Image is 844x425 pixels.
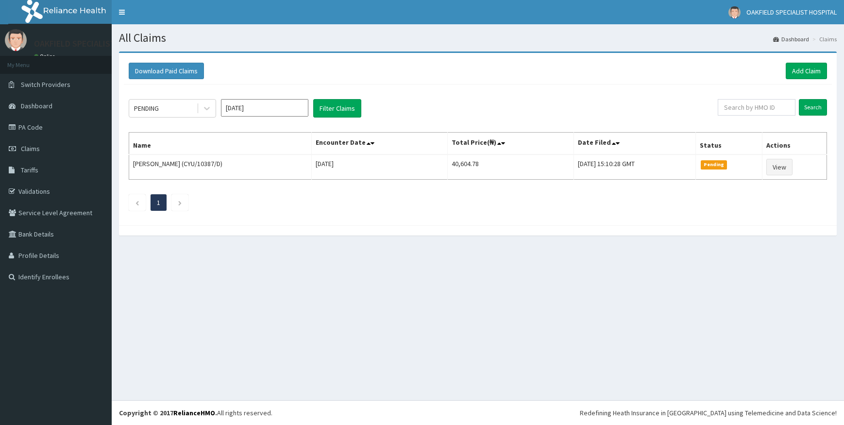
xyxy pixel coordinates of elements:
[448,133,574,155] th: Total Price(₦)
[178,198,182,207] a: Next page
[21,80,70,89] span: Switch Providers
[786,63,827,79] a: Add Claim
[129,154,312,180] td: [PERSON_NAME] (CYU/10387/D)
[311,154,447,180] td: [DATE]
[799,99,827,116] input: Search
[21,102,52,110] span: Dashboard
[580,408,837,418] div: Redefining Heath Insurance in [GEOGRAPHIC_DATA] using Telemedicine and Data Science!
[701,160,727,169] span: Pending
[134,103,159,113] div: PENDING
[728,6,741,18] img: User Image
[135,198,139,207] a: Previous page
[21,166,38,174] span: Tariffs
[21,144,40,153] span: Claims
[574,154,696,180] td: [DATE] 15:10:28 GMT
[313,99,361,118] button: Filter Claims
[157,198,160,207] a: Page 1 is your current page
[448,154,574,180] td: 40,604.78
[112,400,844,425] footer: All rights reserved.
[5,29,27,51] img: User Image
[718,99,795,116] input: Search by HMO ID
[129,133,312,155] th: Name
[746,8,837,17] span: OAKFIELD SPECIALIST HOSPITAL
[695,133,762,155] th: Status
[119,408,217,417] strong: Copyright © 2017 .
[766,159,793,175] a: View
[34,39,155,48] p: OAKFIELD SPECIALIST HOSPITAL
[129,63,204,79] button: Download Paid Claims
[311,133,447,155] th: Encounter Date
[173,408,215,417] a: RelianceHMO
[119,32,837,44] h1: All Claims
[810,35,837,43] li: Claims
[773,35,809,43] a: Dashboard
[34,53,57,60] a: Online
[574,133,696,155] th: Date Filed
[762,133,827,155] th: Actions
[221,99,308,117] input: Select Month and Year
